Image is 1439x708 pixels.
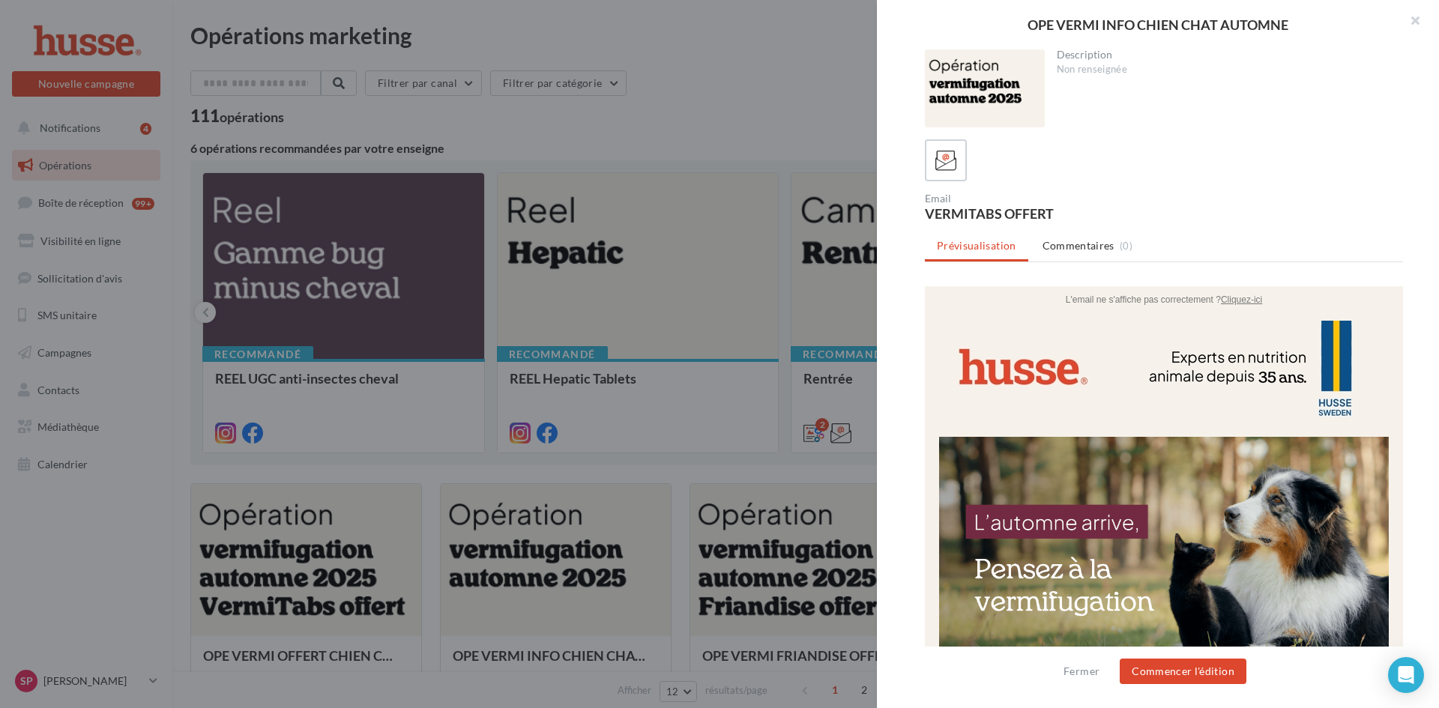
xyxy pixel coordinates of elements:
img: news_vermi_automne_2025.png [14,151,464,405]
div: OPE VERMI INFO CHIEN CHAT AUTOMNE [901,18,1415,31]
span: (0) [1120,240,1132,252]
button: Commencer l'édition [1120,659,1246,684]
img: Experts_en_nutrition_animale.jpg [22,34,456,143]
div: VERMITABS OFFERT [925,207,1158,220]
span: L'email ne s'affiche pas correctement ? [141,8,296,19]
a: Cliquez-ici [296,8,337,19]
span: Commentaires [1043,238,1114,253]
div: Description [1057,49,1392,60]
div: Open Intercom Messenger [1388,657,1424,693]
button: Fermer [1058,662,1105,680]
div: Email [925,193,1158,204]
div: Non renseignée [1057,63,1392,76]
